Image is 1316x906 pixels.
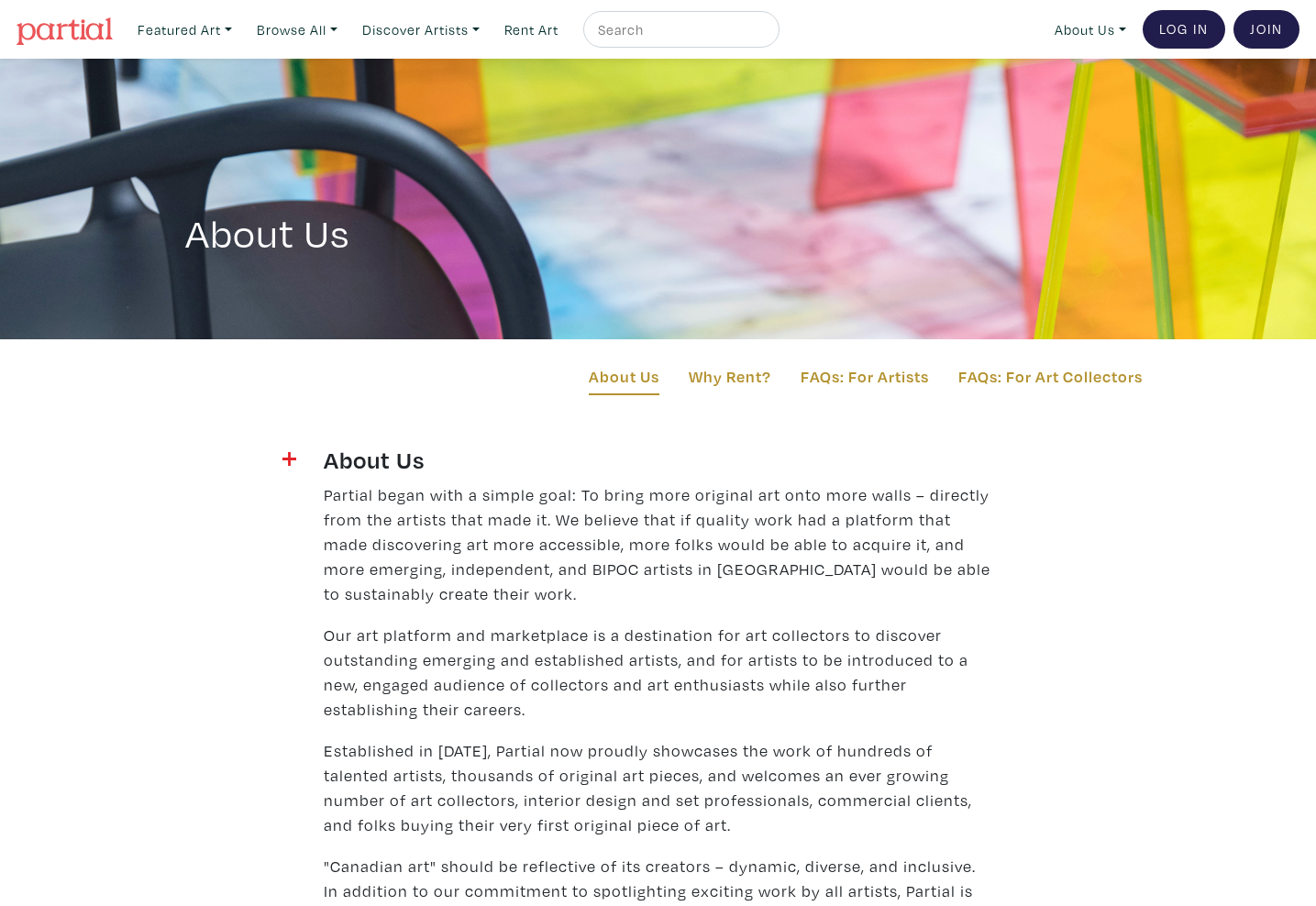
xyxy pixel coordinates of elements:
[185,158,1132,257] h1: About Us
[282,452,296,466] img: plus.svg
[1046,11,1134,49] a: About Us
[324,445,993,474] h4: About Us
[801,364,929,389] a: FAQs: For Artists
[689,364,771,389] a: Why Rent?
[596,18,762,41] input: Search
[958,364,1143,389] a: FAQs: For Art Collectors
[496,11,567,49] a: Rent Art
[324,738,993,837] p: Established in [DATE], Partial now proudly showcases the work of hundreds of talented artists, th...
[589,364,659,395] a: About Us
[1143,10,1225,49] a: Log In
[129,11,240,49] a: Featured Art
[324,623,993,722] p: Our art platform and marketplace is a destination for art collectors to discover outstanding emer...
[249,11,346,49] a: Browse All
[354,11,488,49] a: Discover Artists
[1233,10,1299,49] a: Join
[324,482,993,606] p: Partial began with a simple goal: To bring more original art onto more walls – directly from the ...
